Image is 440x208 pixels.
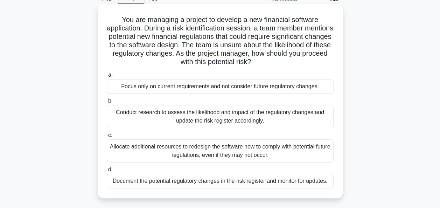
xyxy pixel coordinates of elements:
[107,105,334,128] div: Conduct research to assess the likelihood and impact of the regulatory changes and update the ris...
[108,72,113,78] span: a.
[107,174,334,188] div: Document the potential regulatory changes in the risk register and monitor for updates.
[107,139,334,162] div: Allocate additional resources to redesign the software now to comply with potential future regula...
[106,15,334,67] h5: You are managing a project to develop a new financial software application. During a risk identif...
[107,79,334,94] div: Focus only on current requirements and not consider future regulatory changes.
[108,98,113,104] span: b.
[108,132,112,138] span: c.
[108,166,113,172] span: d.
